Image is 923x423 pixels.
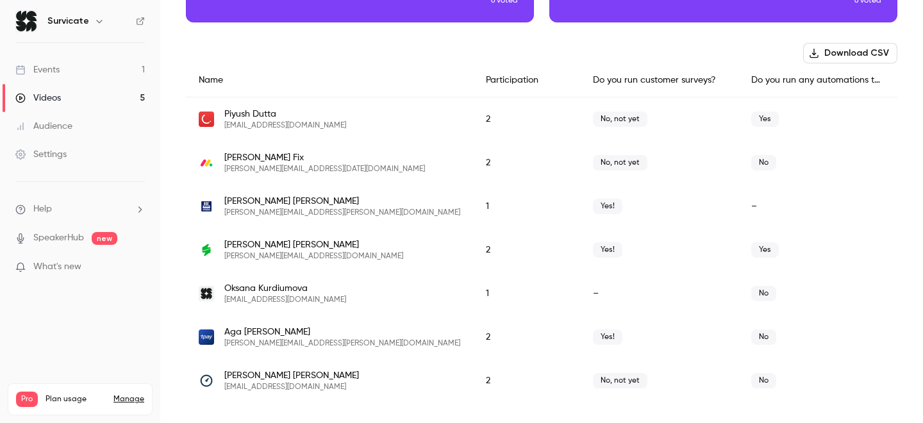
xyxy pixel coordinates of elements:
[751,329,776,345] span: No
[199,329,214,345] img: tpay.com
[186,228,897,272] div: matthew@staffino.com
[473,228,580,272] div: 2
[224,195,460,208] span: [PERSON_NAME] [PERSON_NAME]
[186,63,473,97] div: Name
[751,373,776,388] span: No
[473,97,580,142] div: 2
[199,155,214,170] img: monday.com
[593,329,622,345] span: Yes!
[593,373,647,388] span: No, not yet
[580,272,739,315] div: –
[224,295,346,305] span: [EMAIL_ADDRESS][DOMAIN_NAME]
[580,63,739,97] div: Do you run customer surveys?
[33,231,84,245] a: SpeakerHub
[199,242,214,258] img: staffino.com
[16,392,38,407] span: Pro
[751,286,776,301] span: No
[224,238,403,251] span: [PERSON_NAME] [PERSON_NAME]
[92,232,117,245] span: new
[593,112,647,127] span: No, not yet
[473,315,580,359] div: 2
[224,326,460,338] span: Aga [PERSON_NAME]
[751,112,779,127] span: Yes
[473,272,580,315] div: 1
[224,151,425,164] span: [PERSON_NAME] Fix
[803,43,897,63] button: Download CSV
[224,251,403,261] span: [PERSON_NAME][EMAIL_ADDRESS][DOMAIN_NAME]
[199,373,214,388] img: meterplan.com
[15,148,67,161] div: Settings
[473,185,580,228] div: 1
[16,11,37,31] img: Survicate
[199,286,214,301] img: survicate.com
[129,261,145,273] iframe: Noticeable Trigger
[473,359,580,402] div: 2
[47,15,89,28] h6: Survicate
[751,242,779,258] span: Yes
[751,155,776,170] span: No
[224,208,460,218] span: [PERSON_NAME][EMAIL_ADDRESS][PERSON_NAME][DOMAIN_NAME]
[224,382,359,392] span: [EMAIL_ADDRESS][DOMAIN_NAME]
[738,185,897,228] div: –
[738,63,897,97] div: Do you run any automations that use survey data?
[224,108,346,120] span: Piyush Dutta
[186,185,897,228] div: martin.herchenbach@yara.com
[224,120,346,131] span: [EMAIL_ADDRESS][DOMAIN_NAME]
[199,112,214,127] img: clevertap.com
[186,315,897,359] div: agnieszka.nosal@tpay.com
[473,141,580,185] div: 2
[113,394,144,404] a: Manage
[186,272,897,315] div: oksana@survicate.com
[593,242,622,258] span: Yes!
[224,282,346,295] span: Oksana Kurdiumova
[15,63,60,76] div: Events
[224,369,359,382] span: [PERSON_NAME] [PERSON_NAME]
[186,97,897,142] div: piyush@clevertap.com
[15,203,145,216] li: help-dropdown-opener
[593,199,622,214] span: Yes!
[473,63,580,97] div: Participation
[593,155,647,170] span: No, not yet
[46,394,106,404] span: Plan usage
[224,338,460,349] span: [PERSON_NAME][EMAIL_ADDRESS][PERSON_NAME][DOMAIN_NAME]
[15,120,72,133] div: Audience
[199,199,214,214] img: yara.com
[224,164,425,174] span: [PERSON_NAME][EMAIL_ADDRESS][DATE][DOMAIN_NAME]
[186,141,897,185] div: anita.fix@monday.com
[15,92,61,104] div: Videos
[33,260,81,274] span: What's new
[186,359,897,402] div: tyler@meterplan.com
[33,203,52,216] span: Help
